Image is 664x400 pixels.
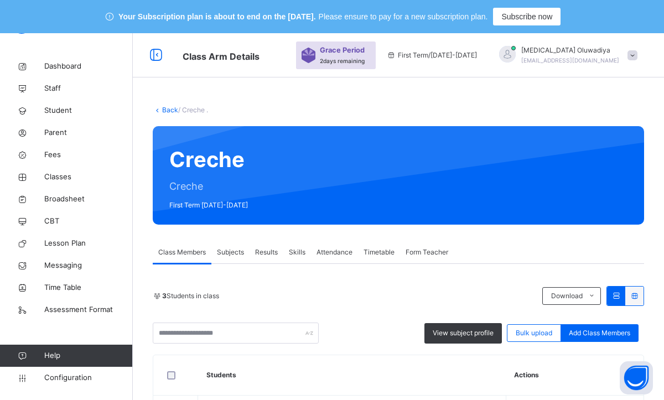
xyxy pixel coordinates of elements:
[289,247,305,257] span: Skills
[44,260,133,271] span: Messaging
[406,247,448,257] span: Form Teacher
[44,238,133,249] span: Lesson Plan
[44,304,133,315] span: Assessment Format
[162,292,167,300] b: 3
[158,247,206,257] span: Class Members
[387,50,477,60] span: session/term information
[364,247,395,257] span: Timetable
[319,11,488,23] span: Please ensure to pay for a new subscription plan.
[521,45,619,55] span: [MEDICAL_DATA] Oluwadiya
[433,328,494,338] span: View subject profile
[317,247,352,257] span: Attendance
[44,372,132,383] span: Configuration
[620,361,653,394] button: Open asap
[516,328,552,338] span: Bulk upload
[521,57,619,64] span: [EMAIL_ADDRESS][DOMAIN_NAME]
[302,48,315,63] img: sticker-purple.71386a28dfed39d6af7621340158ba97.svg
[183,51,260,62] span: Class Arm Details
[44,194,133,205] span: Broadsheet
[217,247,244,257] span: Subjects
[320,58,365,64] span: 2 days remaining
[169,200,248,210] span: First Term [DATE]-[DATE]
[178,106,208,114] span: / Creche .
[320,45,365,55] span: Grace Period
[198,355,506,396] th: Students
[44,172,133,183] span: Classes
[44,216,133,227] span: CBT
[44,61,133,72] span: Dashboard
[569,328,630,338] span: Add Class Members
[44,282,133,293] span: Time Table
[488,45,643,65] div: TobiOluwadiya
[506,355,644,396] th: Actions
[44,149,133,160] span: Fees
[501,11,552,23] span: Subscribe now
[551,291,583,301] span: Download
[44,127,133,138] span: Parent
[162,291,219,301] span: Students in class
[162,106,178,114] a: Back
[44,105,133,116] span: Student
[44,350,132,361] span: Help
[44,83,133,94] span: Staff
[118,11,315,23] span: Your Subscription plan is about to end on the [DATE].
[255,247,278,257] span: Results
